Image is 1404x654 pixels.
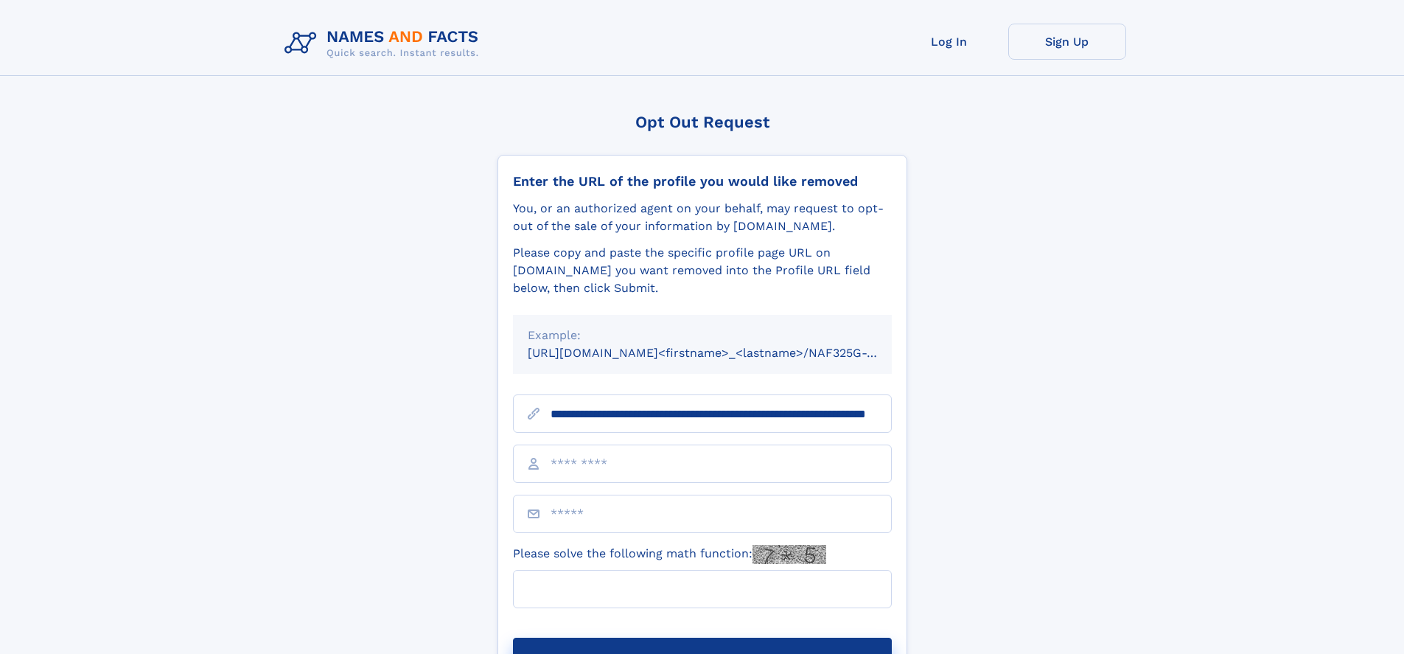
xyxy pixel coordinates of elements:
a: Log In [890,24,1008,60]
div: Please copy and paste the specific profile page URL on [DOMAIN_NAME] you want removed into the Pr... [513,244,892,297]
div: You, or an authorized agent on your behalf, may request to opt-out of the sale of your informatio... [513,200,892,235]
small: [URL][DOMAIN_NAME]<firstname>_<lastname>/NAF325G-xxxxxxxx [528,346,920,360]
div: Example: [528,327,877,344]
a: Sign Up [1008,24,1126,60]
img: Logo Names and Facts [279,24,491,63]
label: Please solve the following math function: [513,545,826,564]
div: Enter the URL of the profile you would like removed [513,173,892,189]
div: Opt Out Request [497,113,907,131]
